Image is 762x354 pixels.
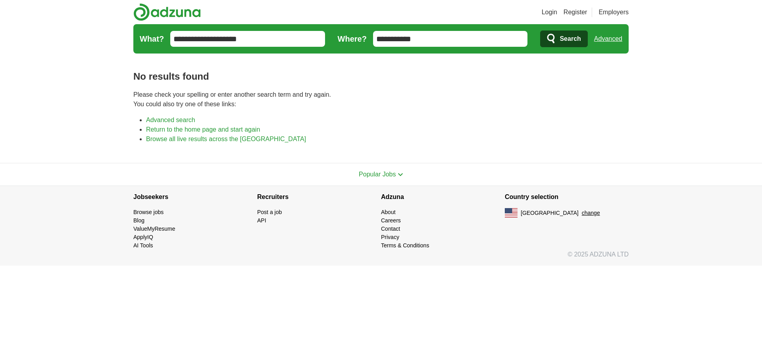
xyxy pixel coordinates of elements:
a: Careers [381,217,401,224]
span: Popular Jobs [359,171,396,178]
span: [GEOGRAPHIC_DATA] [521,209,579,217]
p: Please check your spelling or enter another search term and try again. You could also try one of ... [133,90,629,109]
a: Employers [598,8,629,17]
a: ApplyIQ [133,234,153,240]
a: Terms & Conditions [381,242,429,249]
a: Advanced [594,31,622,47]
a: Post a job [257,209,282,215]
a: Login [542,8,557,17]
img: US flag [505,208,518,218]
a: Browse all live results across the [GEOGRAPHIC_DATA] [146,136,306,142]
h1: No results found [133,69,629,84]
a: Return to the home page and start again [146,126,260,133]
label: Where? [338,33,367,45]
div: © 2025 ADZUNA LTD [127,250,635,266]
img: toggle icon [398,173,403,176]
h4: Country selection [505,186,629,208]
a: Contact [381,226,400,232]
a: ValueMyResume [133,226,175,232]
a: Register [564,8,587,17]
a: Advanced search [146,117,195,123]
img: Adzuna logo [133,3,201,21]
a: Browse jobs [133,209,164,215]
button: change [582,209,600,217]
a: AI Tools [133,242,153,249]
a: API [257,217,266,224]
label: What? [140,33,164,45]
a: About [381,209,396,215]
a: Blog [133,217,144,224]
button: Search [540,31,587,47]
a: Privacy [381,234,399,240]
span: Search [560,31,581,47]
